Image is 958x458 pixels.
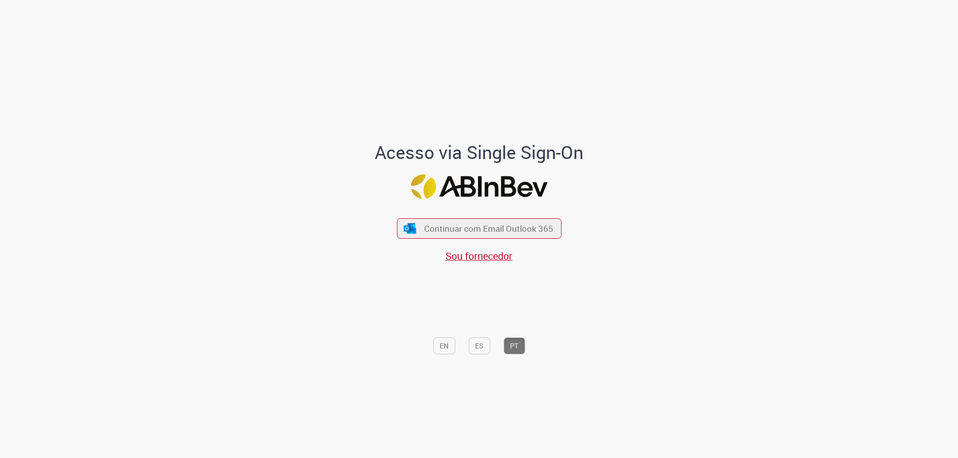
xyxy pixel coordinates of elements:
button: EN [433,337,455,354]
h1: Acesso via Single Sign-On [341,143,618,162]
button: ES [469,337,490,354]
img: ícone Azure/Microsoft 360 [403,223,417,234]
a: Sou fornecedor [446,249,512,263]
img: Logo ABInBev [411,174,547,199]
button: PT [503,337,525,354]
span: Continuar com Email Outlook 365 [424,223,553,234]
button: ícone Azure/Microsoft 360 Continuar com Email Outlook 365 [397,218,561,239]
